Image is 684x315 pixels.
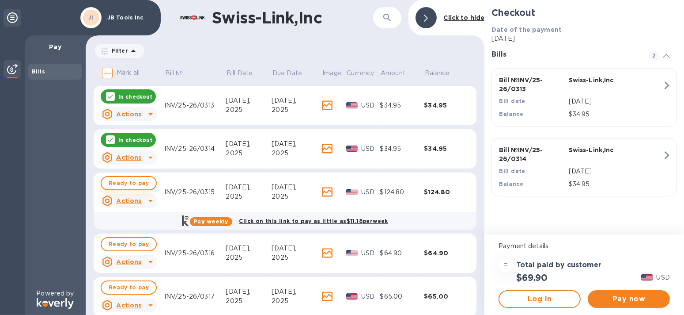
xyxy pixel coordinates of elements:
[322,69,342,78] p: Image
[347,69,374,78] span: Currency
[499,98,525,104] b: Bill date
[380,101,424,110] div: $34.95
[346,146,358,152] img: USD
[272,287,321,296] div: [DATE],
[272,69,314,78] span: Due Date
[226,253,272,262] div: 2025
[444,14,485,21] b: Click to hide
[569,180,662,189] p: $34.95
[272,244,321,253] div: [DATE],
[226,287,272,296] div: [DATE],
[361,249,380,258] p: USD
[425,69,450,78] p: Balance
[116,111,141,118] u: Actions
[226,244,272,253] div: [DATE],
[588,290,670,308] button: Pay now
[193,218,228,225] b: Pay weekly
[499,242,670,251] p: Payment details
[424,292,468,301] div: $65.00
[226,296,272,306] div: 2025
[499,76,565,93] p: Bill № INV/25-26/0313
[165,69,195,78] span: Bill №
[227,69,253,78] p: Bill Date
[641,274,653,280] img: USD
[425,69,461,78] span: Balance
[226,149,272,158] div: 2025
[499,290,581,308] button: Log in
[109,282,149,293] span: Ready to pay
[226,139,272,149] div: [DATE],
[164,249,226,258] div: INV/25-26/0316
[226,105,272,115] div: 2025
[361,144,380,154] p: USD
[116,154,141,161] u: Actions
[272,105,321,115] div: 2025
[516,261,601,269] h3: Total paid by customer
[346,102,358,108] img: USD
[272,183,321,192] div: [DATE],
[424,144,468,153] div: $34.95
[424,249,468,257] div: $64.90
[116,258,141,265] u: Actions
[226,192,272,201] div: 2025
[491,138,677,196] button: Bill №INV/25-26/0314Swiss-Link,IncBill date[DATE]Balance$34.95
[101,237,157,251] button: Ready to pay
[380,292,424,301] div: $65.00
[361,101,380,110] p: USD
[226,96,272,105] div: [DATE],
[32,42,79,51] p: Pay
[595,294,663,304] span: Pay now
[164,292,226,301] div: INV/25-26/0317
[569,76,635,85] p: Swiss-Link,Inc
[346,189,358,195] img: USD
[272,296,321,306] div: 2025
[108,47,128,54] p: Filter
[164,188,226,197] div: INV/25-26/0315
[32,68,45,75] b: Bills
[118,93,152,100] p: In checkout
[116,197,141,204] u: Actions
[499,168,525,174] b: Bill date
[569,167,662,176] p: [DATE]
[109,178,149,188] span: Ready to pay
[491,68,677,127] button: Bill №INV/25-26/0313Swiss-Link,IncBill date[DATE]Balance$34.95
[516,272,548,283] h2: $69.90
[657,273,670,282] p: USD
[380,188,424,197] div: $124.80
[101,280,157,295] button: Ready to pay
[499,181,523,187] b: Balance
[380,249,424,258] div: $64.90
[346,250,358,256] img: USD
[116,302,141,309] u: Actions
[107,15,151,21] p: JB Tools Inc
[272,192,321,201] div: 2025
[361,292,380,301] p: USD
[569,97,662,106] p: [DATE]
[491,7,677,18] h2: Checkout
[164,101,226,110] div: INV/25-26/0313
[506,294,573,304] span: Log in
[381,69,417,78] span: Amount
[88,14,94,21] b: JI
[118,136,152,144] p: In checkout
[226,183,272,192] div: [DATE],
[227,69,264,78] span: Bill Date
[37,298,74,309] img: Logo
[499,111,523,117] b: Balance
[272,139,321,149] div: [DATE],
[164,144,226,154] div: INV/25-26/0314
[361,188,380,197] p: USD
[569,110,662,119] p: $34.95
[381,69,405,78] p: Amount
[109,239,149,250] span: Ready to pay
[491,26,562,33] b: Date of the payment
[499,146,565,163] p: Bill № INV/25-26/0314
[272,69,302,78] p: Due Date
[569,146,635,154] p: Swiss-Link,Inc
[491,50,638,59] h3: Bills
[272,96,321,105] div: [DATE],
[272,149,321,158] div: 2025
[36,289,74,298] p: Powered by
[424,188,468,196] div: $124.80
[380,144,424,154] div: $34.95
